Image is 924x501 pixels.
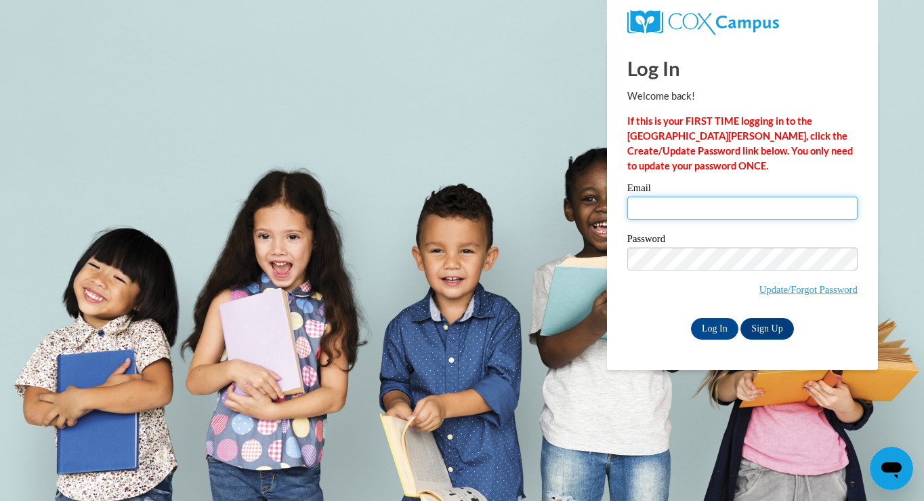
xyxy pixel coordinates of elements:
[627,10,858,35] a: COX Campus
[627,234,858,247] label: Password
[691,318,738,340] input: Log In
[759,284,858,295] a: Update/Forgot Password
[627,183,858,197] label: Email
[627,89,858,104] p: Welcome back!
[740,318,793,340] a: Sign Up
[870,447,913,490] iframe: Button to launch messaging window
[627,10,779,35] img: COX Campus
[627,115,853,172] strong: If this is your FIRST TIME logging in to the [GEOGRAPHIC_DATA][PERSON_NAME], click the Create/Upd...
[627,54,858,82] h1: Log In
